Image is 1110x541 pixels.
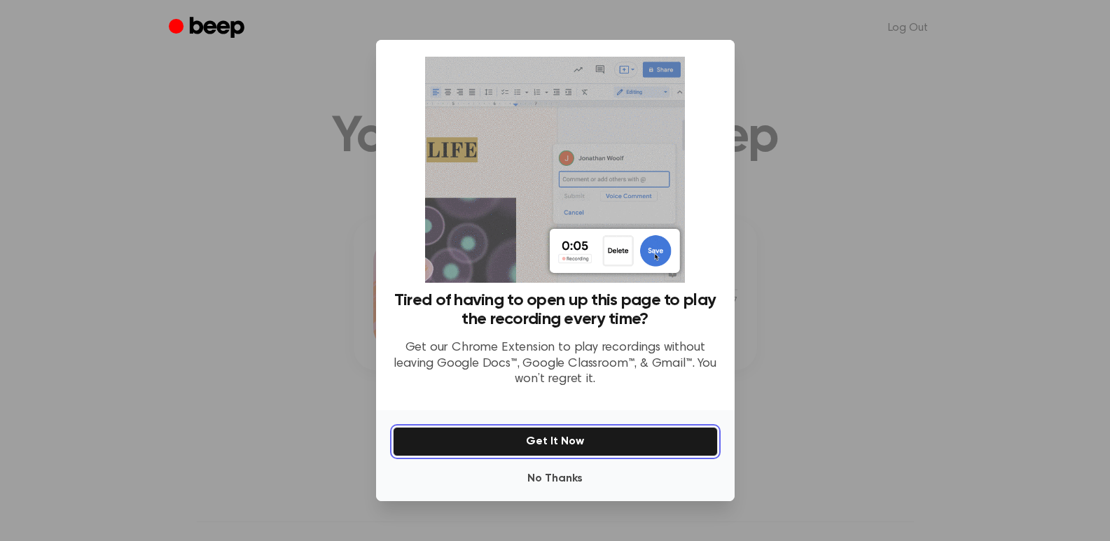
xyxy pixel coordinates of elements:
p: Get our Chrome Extension to play recordings without leaving Google Docs™, Google Classroom™, & Gm... [393,340,718,388]
a: Log Out [874,11,942,45]
h3: Tired of having to open up this page to play the recording every time? [393,291,718,329]
button: No Thanks [393,465,718,493]
img: Beep extension in action [425,57,685,283]
a: Beep [169,15,248,42]
button: Get It Now [393,427,718,456]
